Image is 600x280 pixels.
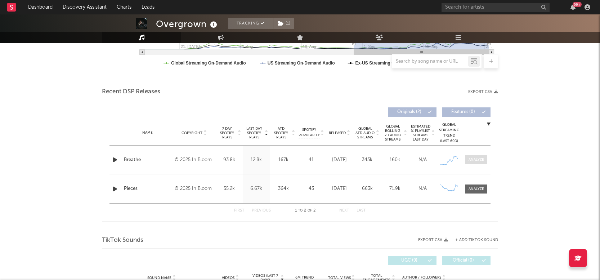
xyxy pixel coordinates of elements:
button: Last [357,209,366,213]
span: Author / Followers [402,275,441,280]
button: Tracking [228,18,273,29]
button: Originals(2) [388,107,436,117]
span: Videos [222,276,234,280]
div: Overgrown [156,18,219,30]
span: UGC ( 9 ) [393,258,426,263]
span: to [298,209,303,212]
span: ATD Spotify Plays [272,126,291,139]
button: UGC(9) [388,256,436,265]
span: Global Rolling 7D Audio Streams [383,124,403,142]
a: Pieces [124,185,171,192]
div: 99 + [573,2,582,7]
button: Next [339,209,349,213]
text: 2… [486,44,492,49]
span: Total Views [328,276,351,280]
div: 364k [272,185,295,192]
span: Spotify Popularity [299,127,320,138]
span: TikTok Sounds [102,236,143,245]
div: Name [124,130,171,135]
div: 43 [299,185,324,192]
a: Breathe [124,156,171,164]
span: Recent DSP Releases [102,88,160,96]
button: Features(0) [442,107,491,117]
span: 7 Day Spotify Plays [218,126,237,139]
div: 41 [299,156,324,164]
div: N/A [411,156,435,164]
input: Search by song name or URL [392,59,468,65]
div: © 2025 In Bloom [175,156,214,164]
span: Sound Name [147,276,171,280]
span: Last Day Spotify Plays [245,126,264,139]
button: First [234,209,245,213]
div: 6.67k [245,185,268,192]
button: Export CSV [418,238,448,242]
button: Previous [252,209,271,213]
button: + Add TikTok Sound [455,238,498,242]
button: + Add TikTok Sound [448,238,498,242]
div: 71.9k [383,185,407,192]
span: Global ATD Audio Streams [355,126,375,139]
div: Global Streaming Trend (Last 60D) [438,122,460,144]
span: Copyright [182,131,202,135]
span: Official ( 0 ) [447,258,480,263]
div: 663k [355,185,379,192]
div: 93.8k [218,156,241,164]
input: Search for artists [442,3,550,12]
div: 160k [383,156,407,164]
div: 12.8k [245,156,268,164]
div: 167k [272,156,295,164]
span: of [308,209,312,212]
div: N/A [411,185,435,192]
div: [DATE] [327,156,352,164]
button: (1) [273,18,294,29]
span: Released [329,131,346,135]
div: [DATE] [327,185,352,192]
span: Features ( 0 ) [447,110,480,114]
button: Export CSV [468,90,498,94]
button: 99+ [570,4,576,10]
span: Estimated % Playlist Streams Last Day [411,124,430,142]
span: ( 1 ) [273,18,294,29]
button: Official(0) [442,256,491,265]
div: © 2025 In Bloom [175,185,214,193]
div: 55.2k [218,185,241,192]
div: 1 2 2 [285,206,325,215]
div: 343k [355,156,379,164]
span: Originals ( 2 ) [393,110,426,114]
